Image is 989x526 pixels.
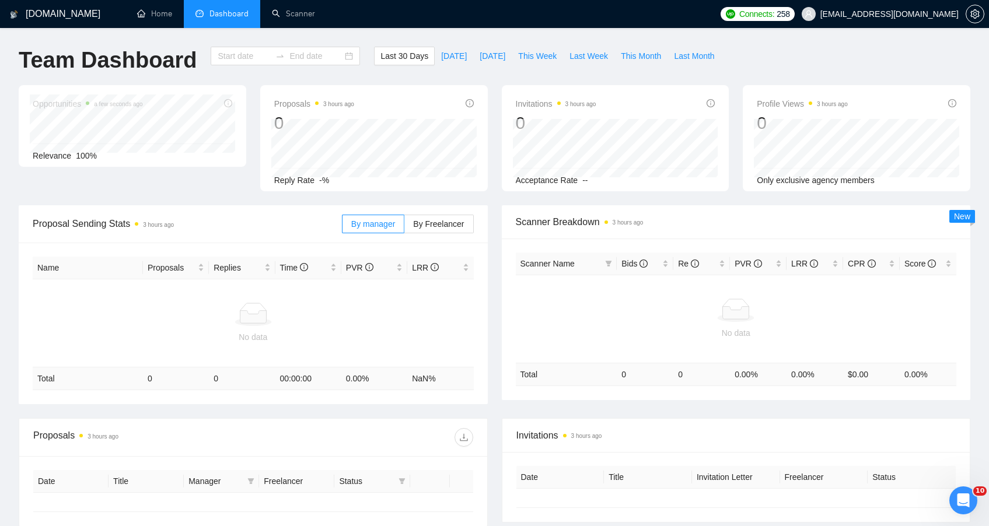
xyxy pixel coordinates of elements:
[848,259,875,268] span: CPR
[346,263,373,272] span: PVR
[605,260,612,267] span: filter
[516,176,578,185] span: Acceptance Rate
[300,263,308,271] span: info-circle
[735,259,762,268] span: PVR
[431,263,439,271] span: info-circle
[754,260,762,268] span: info-circle
[10,5,18,24] img: logo
[617,363,673,385] td: 0
[516,112,596,134] div: 0
[33,257,143,279] th: Name
[621,259,648,268] span: Bids
[739,8,774,20] span: Connects:
[516,215,957,229] span: Scanner Breakdown
[245,472,257,490] span: filter
[319,176,329,185] span: -%
[777,8,789,20] span: 258
[143,222,174,228] time: 3 hours ago
[516,466,604,489] th: Date
[868,466,956,489] th: Status
[707,99,715,107] span: info-circle
[209,9,249,19] span: Dashboard
[396,472,408,490] span: filter
[726,9,735,19] img: upwork-logo.png
[413,219,464,229] span: By Freelancer
[435,47,473,65] button: [DATE]
[137,9,172,19] a: homeHome
[973,486,987,496] span: 10
[274,97,354,111] span: Proposals
[33,216,342,231] span: Proposal Sending Stats
[817,101,848,107] time: 3 hours ago
[757,97,848,111] span: Profile Views
[730,363,787,385] td: 0.00 %
[272,9,315,19] a: searchScanner
[184,470,259,493] th: Manager
[571,433,602,439] time: 3 hours ago
[966,5,984,23] button: setting
[148,261,195,274] span: Proposals
[565,101,596,107] time: 3 hours ago
[441,50,467,62] span: [DATE]
[466,99,474,107] span: info-circle
[143,367,209,390] td: 0
[516,97,596,111] span: Invitations
[520,327,952,339] div: No data
[407,367,473,390] td: NaN %
[380,50,428,62] span: Last 30 Days
[33,151,71,160] span: Relevance
[33,470,109,493] th: Date
[843,363,900,385] td: $ 0.00
[455,428,473,447] button: download
[757,176,875,185] span: Only exclusive agency members
[787,363,843,385] td: 0.00 %
[195,9,204,17] span: dashboard
[516,363,617,385] td: Total
[274,112,354,134] div: 0
[323,101,354,107] time: 3 hours ago
[247,478,254,485] span: filter
[480,50,505,62] span: [DATE]
[275,367,341,390] td: 00:00:00
[374,47,435,65] button: Last 30 Days
[805,10,813,18] span: user
[904,259,936,268] span: Score
[604,466,692,489] th: Title
[791,259,818,268] span: LRR
[399,478,406,485] span: filter
[954,212,970,221] span: New
[214,261,261,274] span: Replies
[351,219,395,229] span: By manager
[33,367,143,390] td: Total
[692,466,780,489] th: Invitation Letter
[209,257,275,279] th: Replies
[639,260,648,268] span: info-circle
[473,47,512,65] button: [DATE]
[339,475,393,488] span: Status
[966,9,984,19] a: setting
[289,50,343,62] input: End date
[512,47,563,65] button: This Week
[516,428,956,443] span: Invitations
[274,176,314,185] span: Reply Rate
[582,176,588,185] span: --
[218,50,271,62] input: Start date
[520,259,575,268] span: Scanner Name
[259,470,334,493] th: Freelancer
[563,47,614,65] button: Last Week
[613,219,644,226] time: 3 hours ago
[37,331,469,343] div: No data
[569,50,608,62] span: Last Week
[900,363,956,385] td: 0.00 %
[780,466,868,489] th: Freelancer
[668,47,721,65] button: Last Month
[209,367,275,390] td: 0
[76,151,97,160] span: 100%
[365,263,373,271] span: info-circle
[603,255,614,272] span: filter
[341,367,407,390] td: 0.00 %
[19,47,197,74] h1: Team Dashboard
[674,50,714,62] span: Last Month
[275,51,285,61] span: swap-right
[88,433,118,440] time: 3 hours ago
